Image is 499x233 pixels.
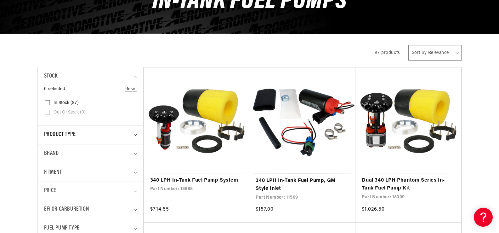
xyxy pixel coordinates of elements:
[54,110,86,115] span: Out of stock (0)
[44,187,56,195] span: Price
[44,200,137,219] summary: EFI or Carburetion (0 selected)
[362,177,455,193] a: Dual 340 LPH Phantom Series In-Tank Fuel Pump Kit
[54,100,79,106] span: In stock (97)
[256,177,349,193] a: 340 LPH In-Tank Fuel Pump, GM Style Inlet
[375,50,400,55] span: 97 products
[44,205,89,214] span: EFI or Carburetion
[44,224,80,233] span: Fuel Pump Type
[44,144,137,163] summary: Brand (0 selected)
[44,130,76,139] span: Product type
[44,125,137,144] summary: Product type (0 selected)
[44,86,65,93] span: 0 selected
[150,177,243,185] a: 340 LPH In-Tank Fuel Pump System
[44,182,137,200] summary: Price
[44,163,137,182] summary: Fitment (0 selected)
[44,168,62,177] span: Fitment
[44,149,59,158] span: Brand
[44,67,137,86] summary: Stock (0 selected)
[44,72,58,81] span: Stock
[125,86,137,93] a: Reset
